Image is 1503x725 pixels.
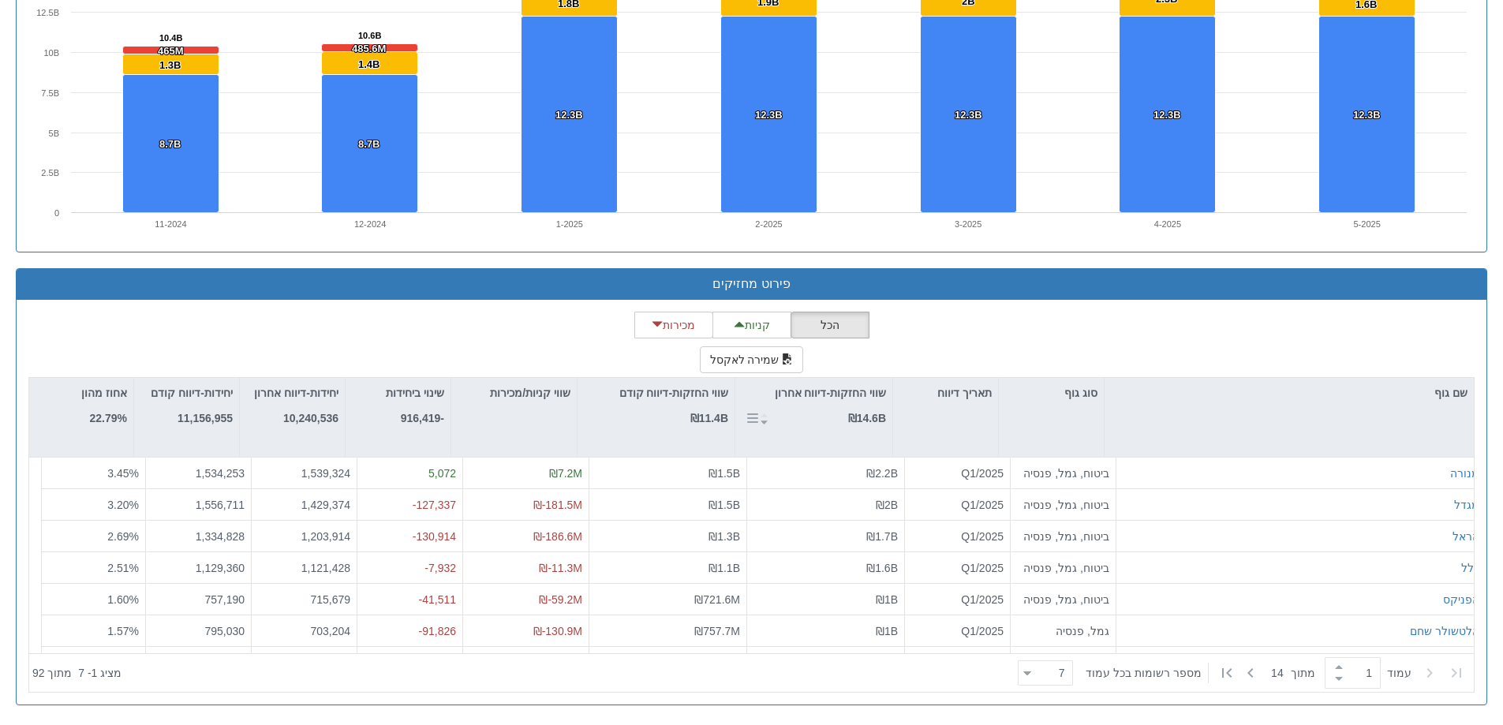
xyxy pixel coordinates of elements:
span: ₪1.5B [709,467,740,480]
div: תאריך דיווח [893,378,998,408]
button: אלטשולר שחם [1410,622,1479,638]
div: 2.51 % [48,559,139,575]
text: 5-2025 [1354,219,1381,229]
div: ‏מציג 1 - 7 ‏ מתוך 92 [32,656,122,690]
div: -7,932 [364,559,456,575]
div: שווי קניות/מכירות [451,378,577,408]
tspan: 12.3B [555,109,583,121]
div: -127,337 [364,496,456,512]
div: 1,203,914 [258,528,350,544]
div: 1,534,253 [152,465,245,481]
p: שינוי ביחידות [386,384,444,402]
p: יחידות-דיווח קודם [151,384,233,402]
tspan: 465M [158,45,184,57]
div: ביטוח, גמל, פנסיה [1017,559,1109,575]
div: 757,190 [152,591,245,607]
span: ₪1.3B [709,529,740,542]
div: 1,121,428 [258,559,350,575]
div: Q1/2025 [911,559,1004,575]
div: -130,914 [364,528,456,544]
div: 1.57 % [48,622,139,638]
div: גמל, פנסיה [1017,622,1109,638]
button: שמירה לאקסל [700,346,804,373]
div: Q1/2025 [911,528,1004,544]
strong: ₪14.6B [848,412,886,424]
span: ₪1.5B [709,498,740,510]
span: ₪-130.9M [533,624,582,637]
button: קניות [712,312,791,338]
button: כלל [1461,559,1479,575]
span: ₪2B [876,498,898,510]
div: 3.20 % [48,496,139,512]
button: מנורה [1450,465,1479,481]
tspan: 12.3B [1353,109,1381,121]
span: 14 [1271,665,1291,681]
div: Q1/2025 [911,496,1004,512]
tspan: 8.7B [159,138,181,150]
div: 1.60 % [48,591,139,607]
div: 2.69 % [48,528,139,544]
span: ₪1.7B [866,529,898,542]
h3: פירוט מחזיקים [28,277,1475,291]
div: ביטוח, גמל, פנסיה [1017,528,1109,544]
strong: -916,419 [401,412,444,424]
div: -91,826 [364,622,456,638]
span: ₪-59.2M [539,592,582,605]
strong: ₪11.4B [690,412,728,424]
div: ביטוח, גמל, פנסיה [1017,591,1109,607]
tspan: 10.4B [159,33,182,43]
div: 5,072 [364,465,456,481]
text: 0 [54,208,59,218]
div: 703,204 [258,622,350,638]
span: ₪1.1B [709,561,740,574]
text: 10B [43,48,59,58]
text: 12.5B [36,8,59,17]
div: -41,511 [364,591,456,607]
tspan: 1.3B [159,59,181,71]
button: הפניקס [1443,591,1479,607]
text: 3-2025 [955,219,981,229]
text: 12-2024 [354,219,386,229]
span: ₪2.2B [866,467,898,480]
span: ‏מספר רשומות בכל עמוד [1086,665,1202,681]
div: 3.45 % [48,465,139,481]
strong: 11,156,955 [178,412,233,424]
div: 1,429,374 [258,496,350,512]
text: 5B [49,129,59,138]
text: 1-2025 [556,219,583,229]
strong: 22.79% [90,412,127,424]
span: ₪1B [876,624,898,637]
p: אחוז מהון [81,384,127,402]
button: הראל [1453,528,1479,544]
text: 11-2024 [155,219,186,229]
span: ₪-186.6M [533,529,582,542]
div: ‏ מתוך [1011,656,1471,690]
text: 2.5B [41,168,59,178]
button: מגדל [1454,496,1479,512]
tspan: 12.3B [955,109,982,121]
p: יחידות-דיווח אחרון [254,384,338,402]
text: 4-2025 [1154,219,1181,229]
div: 795,030 [152,622,245,638]
p: שווי החזקות-דיווח קודם [619,384,728,402]
div: 1,334,828 [152,528,245,544]
tspan: 1.4B [358,58,379,70]
button: הכל [791,312,869,338]
span: ₪721.6M [694,592,740,605]
text: 2-2025 [755,219,782,229]
div: 1,556,711 [152,496,245,512]
tspan: 485.6M [352,43,386,54]
span: ₪-11.3M [539,561,582,574]
span: ₪-181.5M [533,498,582,510]
button: מכירות [634,312,713,338]
div: 715,679 [258,591,350,607]
span: ‏עמוד [1387,665,1411,681]
div: Q1/2025 [911,465,1004,481]
span: ₪7.2M [549,467,582,480]
div: סוג גוף [999,378,1104,408]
